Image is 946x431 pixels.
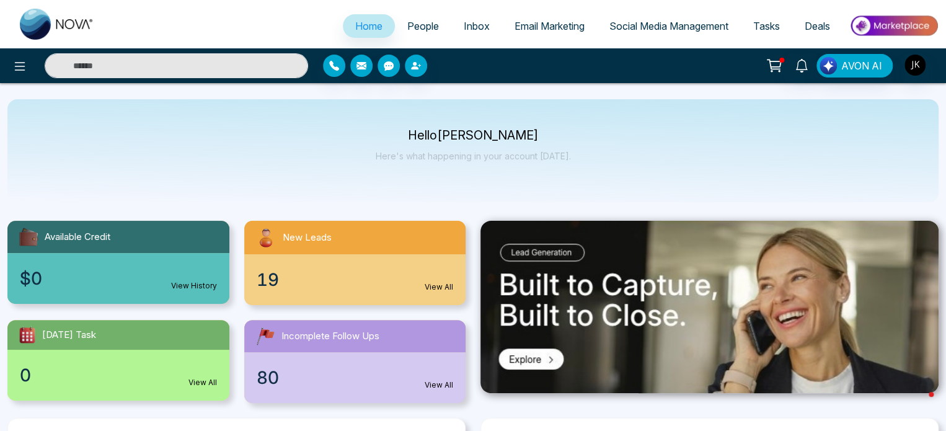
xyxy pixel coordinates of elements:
[597,14,741,38] a: Social Media Management
[281,329,379,344] span: Incomplete Follow Ups
[502,14,597,38] a: Email Marketing
[515,20,585,32] span: Email Marketing
[425,380,453,391] a: View All
[188,377,217,388] a: View All
[480,221,939,393] img: .
[904,389,934,419] iframe: Intercom live chat
[904,55,926,76] img: User Avatar
[254,226,278,249] img: newLeads.svg
[741,14,792,38] a: Tasks
[451,14,502,38] a: Inbox
[849,12,939,40] img: Market-place.gif
[805,20,830,32] span: Deals
[425,282,453,293] a: View All
[816,54,893,78] button: AVON AI
[355,20,382,32] span: Home
[20,362,31,388] span: 0
[237,320,474,403] a: Incomplete Follow Ups80View All
[45,230,110,244] span: Available Credit
[395,14,451,38] a: People
[376,130,571,141] p: Hello [PERSON_NAME]
[343,14,395,38] a: Home
[820,57,837,74] img: Lead Flow
[753,20,780,32] span: Tasks
[841,58,882,73] span: AVON AI
[407,20,439,32] span: People
[254,325,276,347] img: followUps.svg
[20,265,42,291] span: $0
[376,151,571,161] p: Here's what happening in your account [DATE].
[20,9,94,40] img: Nova CRM Logo
[609,20,728,32] span: Social Media Management
[464,20,490,32] span: Inbox
[257,267,279,293] span: 19
[257,365,279,391] span: 80
[42,328,96,342] span: [DATE] Task
[17,325,37,345] img: todayTask.svg
[237,221,474,305] a: New Leads19View All
[17,226,40,248] img: availableCredit.svg
[171,280,217,291] a: View History
[283,231,332,245] span: New Leads
[792,14,842,38] a: Deals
